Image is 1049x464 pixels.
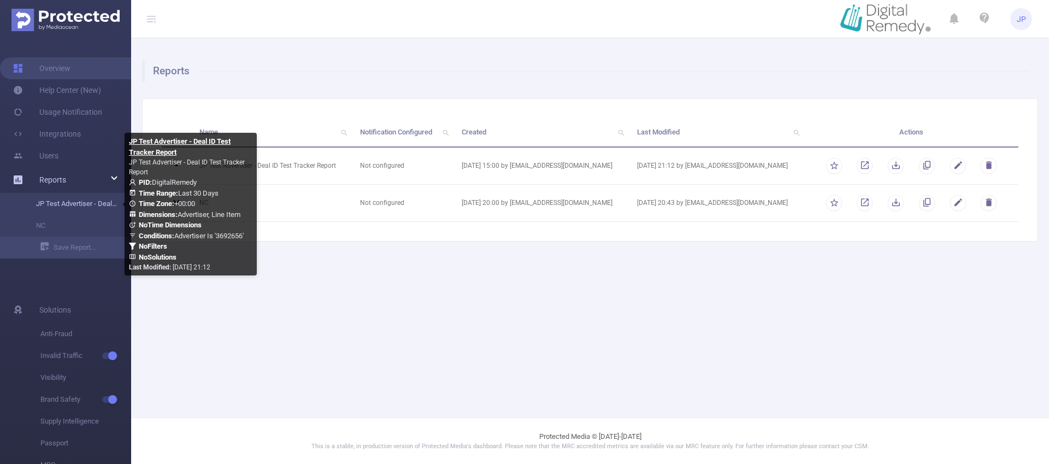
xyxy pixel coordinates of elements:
td: [DATE] 20:43 by [EMAIL_ADDRESS][DOMAIN_NAME] [629,185,804,222]
span: Advertiser, Line Item [139,210,240,219]
span: Last Modified [637,128,680,136]
a: NC [22,215,118,237]
span: Anti-Fraud [40,323,131,345]
td: [DATE] 20:00 by [EMAIL_ADDRESS][DOMAIN_NAME] [453,185,629,222]
td: [DATE] 21:12 by [EMAIL_ADDRESS][DOMAIN_NAME] [629,148,804,185]
b: Dimensions : [139,210,178,219]
span: Invalid Traffic [40,345,131,367]
a: Users [13,145,58,167]
b: Time Range: [139,189,178,197]
i: icon: user [129,179,139,186]
a: Save Report... [40,237,131,259]
b: JP Test Advertiser - Deal ID Test Tracker Report [129,137,231,156]
span: Actions [899,128,923,136]
td: [DATE] 15:00 by [EMAIL_ADDRESS][DOMAIN_NAME] [453,148,629,185]
span: Created [462,128,486,136]
a: Help Center (New) [13,79,101,101]
h1: Reports [142,60,1029,82]
span: Notification Configured [360,128,432,136]
span: Reports [39,175,66,184]
span: Solutions [39,299,71,321]
b: Last Modified: [129,263,171,271]
footer: Protected Media © [DATE]-[DATE] [131,418,1049,464]
b: No Time Dimensions [139,221,202,229]
span: Advertiser Is '3692656' [139,232,244,240]
a: Reports [39,169,66,191]
span: Brand Safety [40,389,131,410]
td: NC [191,185,352,222]
a: JP Test Advertiser - Deal ID Test Tracker Report [22,193,118,215]
span: Visibility [40,367,131,389]
i: icon: search [614,118,629,146]
b: PID: [139,178,152,186]
b: Time Zone: [139,199,174,208]
span: JP [1017,8,1026,30]
img: Protected Media [11,9,120,31]
a: Integrations [13,123,81,145]
a: Usage Notification [13,101,102,123]
p: This is a stable, in production version of Protected Media's dashboard. Please note that the MRC ... [158,442,1022,451]
a: Overview [13,57,70,79]
td: Not configured [352,148,453,185]
span: DigitalRemedy Last 30 Days +00:00 [129,178,244,261]
span: JP Test Advertiser - Deal ID Test Tracker Report [129,158,245,176]
i: icon: search [438,118,453,146]
span: Passport [40,432,131,454]
td: JP Test Advertiser - Deal ID Test Tracker Report [191,148,352,185]
i: icon: search [789,118,804,146]
b: No Solutions [139,253,176,261]
span: Name [199,128,218,136]
span: Supply Intelligence [40,410,131,432]
b: No Filters [139,242,167,250]
span: [DATE] 21:12 [129,263,210,271]
b: Conditions : [139,232,174,240]
td: Not configured [352,185,453,222]
i: icon: search [337,118,352,146]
